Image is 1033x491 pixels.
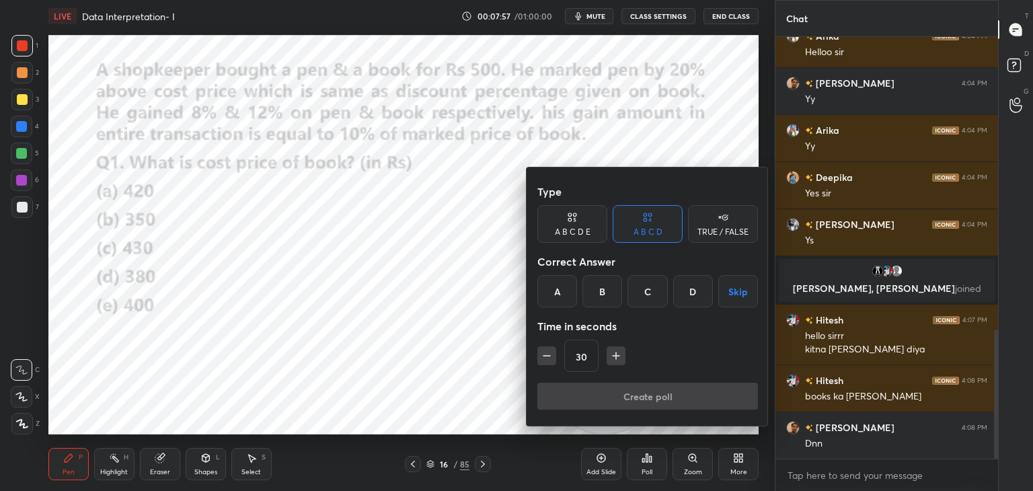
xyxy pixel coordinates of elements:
div: D [673,275,713,307]
div: C [627,275,667,307]
div: A B C D E [555,228,590,236]
div: Time in seconds [537,313,758,340]
button: Skip [718,275,758,307]
div: A [537,275,577,307]
div: Type [537,178,758,205]
div: B [582,275,622,307]
div: Correct Answer [537,248,758,275]
div: TRUE / FALSE [697,228,749,236]
div: A B C D [634,228,662,236]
